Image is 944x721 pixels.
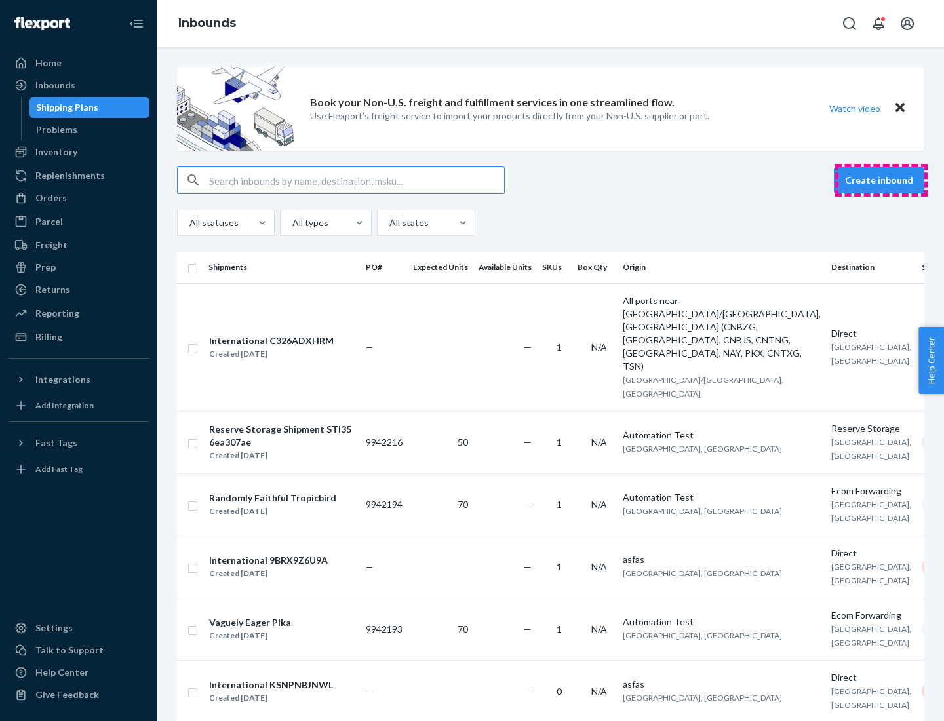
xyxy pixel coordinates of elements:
th: Destination [826,252,916,283]
button: Give Feedback [8,684,149,705]
span: N/A [591,686,607,697]
a: Help Center [8,662,149,683]
div: Automation Test [623,491,821,504]
a: Problems [29,119,150,140]
input: All statuses [188,216,189,229]
div: Add Integration [35,400,94,411]
button: Open Search Box [836,10,863,37]
div: Direct [831,327,911,340]
th: Shipments [203,252,361,283]
button: Fast Tags [8,433,149,454]
button: Open account menu [894,10,920,37]
th: Origin [618,252,826,283]
span: [GEOGRAPHIC_DATA], [GEOGRAPHIC_DATA] [831,437,911,461]
span: 0 [557,686,562,697]
a: Reporting [8,303,149,324]
p: Book your Non-U.S. freight and fulfillment services in one streamlined flow. [310,95,675,110]
span: [GEOGRAPHIC_DATA], [GEOGRAPHIC_DATA] [831,342,911,366]
th: SKUs [537,252,572,283]
div: asfas [623,678,821,691]
div: Vaguely Eager Pika [209,616,291,629]
a: Inbounds [178,16,236,30]
th: Box Qty [572,252,618,283]
a: Settings [8,617,149,638]
span: 1 [557,437,562,448]
div: International C326ADXHRM [209,334,334,347]
div: Help Center [35,666,88,679]
input: All states [388,216,389,229]
td: 9942194 [361,473,408,536]
span: [GEOGRAPHIC_DATA], [GEOGRAPHIC_DATA] [623,568,782,578]
div: Fast Tags [35,437,77,450]
ol: breadcrumbs [168,5,246,43]
a: Home [8,52,149,73]
span: 1 [557,499,562,510]
div: Randomly Faithful Tropicbird [209,492,336,505]
div: Reserve Storage [831,422,911,435]
span: — [524,341,532,353]
div: Created [DATE] [209,692,333,705]
p: Use Flexport’s freight service to import your products directly from your Non-U.S. supplier or port. [310,109,709,123]
div: Reporting [35,307,79,320]
div: Direct [831,547,911,560]
div: Inventory [35,146,77,159]
div: All ports near [GEOGRAPHIC_DATA]/[GEOGRAPHIC_DATA], [GEOGRAPHIC_DATA] (CNBZG, [GEOGRAPHIC_DATA], ... [623,294,821,373]
div: Home [35,56,62,69]
button: Open notifications [865,10,892,37]
div: Created [DATE] [209,449,355,462]
div: asfas [623,553,821,566]
span: 1 [557,561,562,572]
div: Give Feedback [35,688,99,701]
span: — [524,623,532,634]
th: PO# [361,252,408,283]
td: 9942216 [361,411,408,473]
span: — [366,686,374,697]
div: Parcel [35,215,63,228]
a: Add Integration [8,395,149,416]
div: Billing [35,330,62,343]
span: N/A [591,623,607,634]
a: Shipping Plans [29,97,150,118]
div: International 9BRX9Z6U9A [209,554,328,567]
span: [GEOGRAPHIC_DATA], [GEOGRAPHIC_DATA] [831,686,911,710]
span: N/A [591,437,607,448]
span: 70 [458,623,468,634]
div: Problems [36,123,77,136]
span: Help Center [918,327,944,394]
div: Integrations [35,373,90,386]
div: Created [DATE] [209,567,328,580]
div: Replenishments [35,169,105,182]
button: Watch video [821,99,889,118]
div: Shipping Plans [36,101,98,114]
button: Close Navigation [123,10,149,37]
a: Parcel [8,211,149,232]
span: 1 [557,341,562,353]
th: Expected Units [408,252,473,283]
div: Direct [831,671,911,684]
td: 9942193 [361,598,408,660]
input: Search inbounds by name, destination, msku... [209,167,504,193]
div: Settings [35,621,73,634]
div: Created [DATE] [209,505,336,518]
button: Create inbound [834,167,924,193]
span: 70 [458,499,468,510]
a: Returns [8,279,149,300]
a: Prep [8,257,149,278]
span: N/A [591,561,607,572]
a: Inventory [8,142,149,163]
a: Inbounds [8,75,149,96]
a: Freight [8,235,149,256]
div: Automation Test [623,429,821,442]
span: N/A [591,341,607,353]
span: — [524,499,532,510]
span: — [366,561,374,572]
div: Reserve Storage Shipment STI356ea307ae [209,423,355,449]
span: — [524,561,532,572]
span: [GEOGRAPHIC_DATA], [GEOGRAPHIC_DATA] [831,624,911,648]
span: — [524,437,532,448]
div: Created [DATE] [209,347,334,360]
span: [GEOGRAPHIC_DATA], [GEOGRAPHIC_DATA] [623,631,782,640]
img: Flexport logo [14,17,70,30]
span: N/A [591,499,607,510]
span: [GEOGRAPHIC_DATA], [GEOGRAPHIC_DATA] [831,499,911,523]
